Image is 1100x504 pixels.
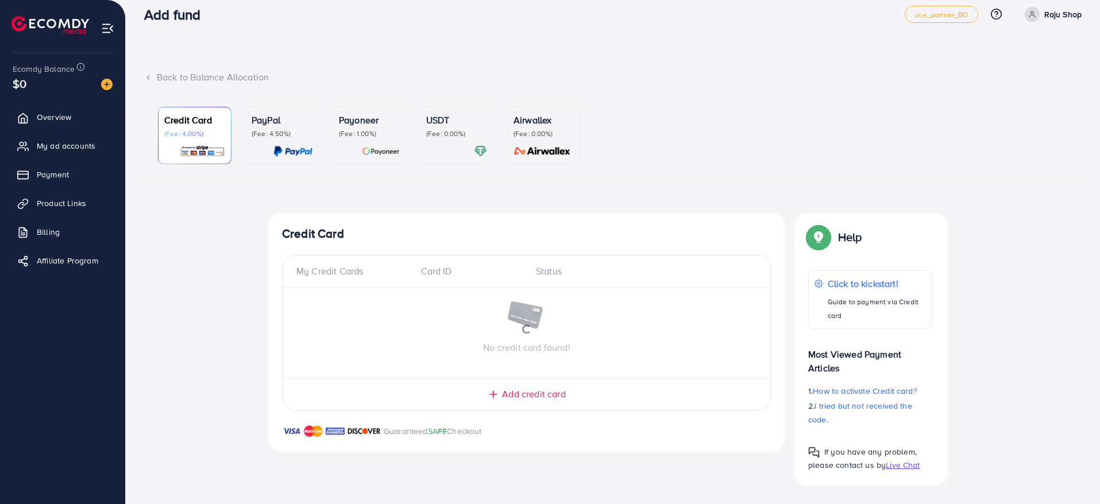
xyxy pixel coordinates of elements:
[180,145,225,158] img: card
[808,400,912,425] span: I tried but not received the code.
[527,265,757,278] div: Status
[502,387,565,401] span: Add credit card
[282,227,771,241] h4: Credit Card
[9,249,117,272] a: Affiliate Program
[9,163,117,186] a: Payment
[37,111,71,123] span: Overview
[384,424,482,438] p: Guaranteed Checkout
[510,145,574,158] img: card
[339,113,400,127] p: Payoneer
[37,255,98,266] span: Affiliate Program
[808,399,932,427] p: 2.
[426,113,487,127] p: USDT
[144,6,210,23] h3: Add fund
[164,113,225,127] p: Credit Card
[1020,7,1082,22] a: Raju Shop
[282,424,301,438] img: brand
[304,424,323,438] img: brand
[828,295,926,323] p: Guide to payment via Credit card
[13,75,26,92] span: $0
[37,197,86,209] span: Product Links
[808,446,917,471] span: If you have any problem, please contact us by
[838,230,862,244] p: Help
[296,265,412,278] div: My Credit Cards
[273,145,312,158] img: card
[808,447,820,458] img: Popup guide
[362,145,400,158] img: card
[412,265,527,278] div: Card ID
[428,425,447,437] span: SAFE
[514,113,574,127] p: Airwallex
[1044,7,1082,21] p: Raju Shop
[886,459,920,471] span: Live Chat
[914,11,968,18] span: uce_partner_BD
[9,192,117,215] a: Product Links
[326,424,345,438] img: brand
[101,79,113,90] img: image
[348,424,381,438] img: brand
[37,226,60,238] span: Billing
[828,277,926,290] p: Click to kickstart!
[144,71,1082,84] div: Back to Balance Allocation
[13,63,75,75] span: Ecomdy Balance
[474,145,487,158] img: card
[101,22,114,35] img: menu
[808,384,932,398] p: 1.
[37,140,95,152] span: My ad accounts
[426,129,487,138] p: (Fee: 0.00%)
[9,106,117,129] a: Overview
[808,227,829,247] img: Popup guide
[164,129,225,138] p: (Fee: 4.00%)
[1051,452,1091,495] iframe: Chat
[905,6,978,23] a: uce_partner_BD
[813,385,916,397] span: How to activate Credit card?
[514,129,574,138] p: (Fee: 0.00%)
[37,169,69,180] span: Payment
[9,134,117,157] a: My ad accounts
[339,129,400,138] p: (Fee: 1.00%)
[11,16,89,34] img: logo
[9,220,117,243] a: Billing
[808,338,932,375] p: Most Viewed Payment Articles
[252,113,312,127] p: PayPal
[252,129,312,138] p: (Fee: 4.50%)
